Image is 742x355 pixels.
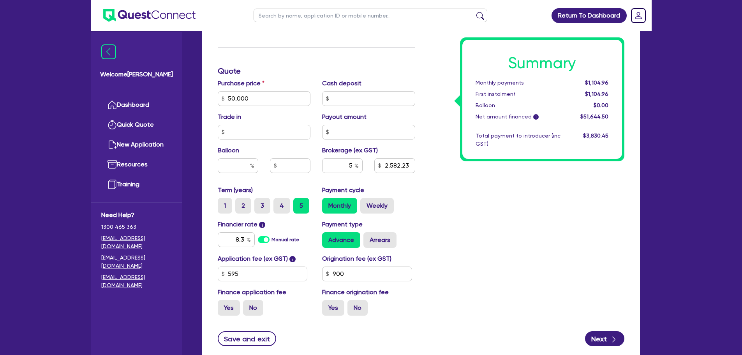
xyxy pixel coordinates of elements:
span: i [259,222,265,228]
a: Quick Quote [101,115,172,135]
label: Payment cycle [322,185,364,195]
a: [EMAIL_ADDRESS][DOMAIN_NAME] [101,254,172,270]
img: resources [108,160,117,169]
label: Finance origination fee [322,288,389,297]
div: Balloon [470,101,566,110]
a: [EMAIL_ADDRESS][DOMAIN_NAME] [101,273,172,290]
div: Net amount financed [470,113,566,121]
label: Yes [218,300,240,316]
label: Trade in [218,112,241,122]
img: training [108,180,117,189]
label: 5 [293,198,309,214]
span: i [533,115,539,120]
a: [EMAIL_ADDRESS][DOMAIN_NAME] [101,234,172,251]
span: Welcome [PERSON_NAME] [100,70,173,79]
img: icon-menu-close [101,44,116,59]
span: $0.00 [594,102,608,108]
label: Yes [322,300,344,316]
label: Origination fee (ex GST) [322,254,391,263]
a: Resources [101,155,172,175]
h3: Quote [218,66,415,76]
label: Cash deposit [322,79,361,88]
label: Purchase price [218,79,264,88]
label: Payout amount [322,112,367,122]
a: Dashboard [101,95,172,115]
h1: Summary [476,54,609,72]
button: Next [585,331,624,346]
span: $3,830.45 [583,132,608,139]
label: 3 [254,198,270,214]
a: Dropdown toggle [628,5,649,26]
label: Manual rate [271,236,299,243]
label: Balloon [218,146,239,155]
span: Need Help? [101,210,172,220]
label: 4 [273,198,290,214]
label: Application fee (ex GST) [218,254,288,263]
span: i [289,256,296,262]
label: 1 [218,198,232,214]
span: $1,104.96 [585,91,608,97]
div: Monthly payments [470,79,566,87]
label: Arrears [363,232,397,248]
label: Term (years) [218,185,253,195]
span: $1,104.96 [585,79,608,86]
a: New Application [101,135,172,155]
div: First instalment [470,90,566,98]
label: Payment type [322,220,363,229]
a: Training [101,175,172,194]
img: new-application [108,140,117,149]
label: Brokerage (ex GST) [322,146,378,155]
label: Advance [322,232,360,248]
input: Search by name, application ID or mobile number... [254,9,487,22]
label: Financier rate [218,220,266,229]
img: quick-quote [108,120,117,129]
span: $51,644.50 [580,113,608,120]
label: 2 [235,198,251,214]
img: quest-connect-logo-blue [103,9,196,22]
label: Weekly [360,198,394,214]
span: 1300 465 363 [101,223,172,231]
label: Monthly [322,198,357,214]
label: Finance application fee [218,288,286,297]
a: Return To Dashboard [552,8,627,23]
button: Save and exit [218,331,277,346]
label: No [347,300,368,316]
div: Total payment to introducer (inc GST) [470,132,566,148]
label: No [243,300,263,316]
